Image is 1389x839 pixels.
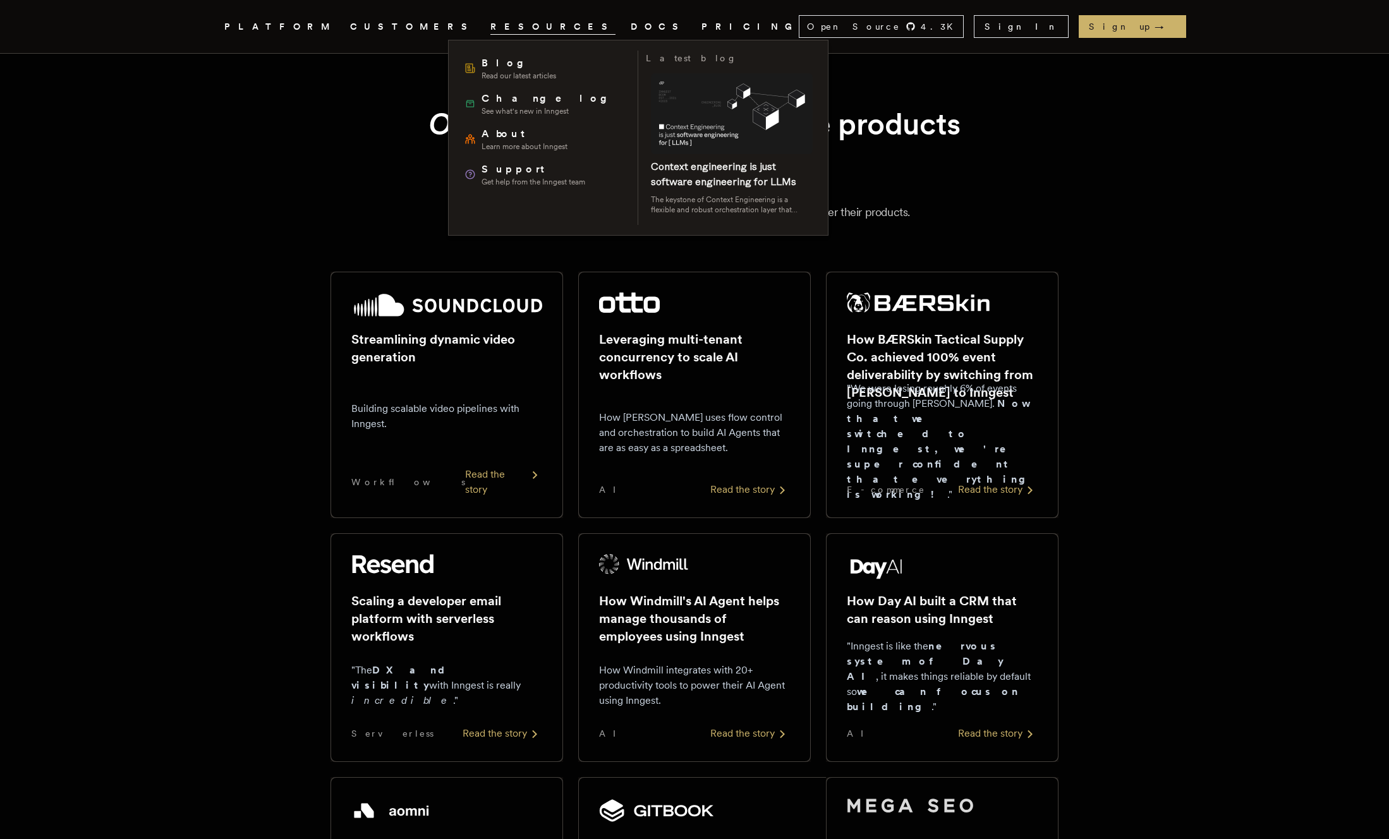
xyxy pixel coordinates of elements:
span: See what's new in Inngest [482,106,616,116]
a: DOCS [631,19,686,35]
img: SoundCloud [351,293,542,318]
a: AboutLearn more about Inngest [459,121,630,157]
strong: DX and visibility [351,664,456,691]
span: 4.3 K [921,20,961,33]
strong: nervous system of Day AI [847,640,1004,682]
div: Read the story [710,482,790,497]
div: Read the story [958,482,1038,497]
a: BÆRSkin Tactical Supply Co. logoHow BÆRSkin Tactical Supply Co. achieved 100% event deliverabilit... [826,272,1058,518]
a: CUSTOMERS [350,19,475,35]
span: AI [599,483,627,496]
span: Learn more about Inngest [482,142,567,152]
span: Read our latest articles [482,71,556,81]
h3: Latest blog [646,51,737,66]
p: From startups to public companies, our customers chose Inngest to power their products. [240,203,1149,221]
span: Changelog [482,91,616,106]
div: Read the story [958,726,1038,741]
a: Resend logoScaling a developer email platform with serverless workflows"TheDX and visibilitywith ... [331,533,563,762]
p: "The with Inngest is really ." [351,663,542,708]
img: Windmill [599,554,689,574]
span: E-commerce [847,483,925,496]
h2: Streamlining dynamic video generation [351,330,542,366]
a: Windmill logoHow Windmill's AI Agent helps manage thousands of employees using InngestHow Windmil... [578,533,811,762]
em: incredible [351,694,453,706]
span: About [482,126,567,142]
span: Blog [482,56,556,71]
p: "Inngest is like the , it makes things reliable by default so ." [847,639,1038,715]
span: Get help from the Inngest team [482,177,585,187]
h1: customers deliver reliable products for customers [361,104,1028,183]
h2: Leveraging multi-tenant concurrency to scale AI workflows [599,330,790,383]
span: → [1155,20,1176,33]
a: Sign In [974,15,1069,38]
div: Read the story [463,726,542,741]
h2: How BÆRSkin Tactical Supply Co. achieved 100% event deliverability by switching from [PERSON_NAME... [847,330,1038,401]
h2: Scaling a developer email platform with serverless workflows [351,592,542,645]
span: AI [599,727,627,740]
p: "We were losing roughly 6% of events going through [PERSON_NAME]. ." [847,381,1038,502]
span: AI [847,727,875,740]
span: Serverless [351,727,434,740]
img: Resend [351,554,434,574]
h2: How Day AI built a CRM that can reason using Inngest [847,592,1038,627]
p: How Windmill integrates with 20+ productivity tools to power their AI Agent using Inngest. [599,663,790,708]
a: Sign up [1079,15,1186,38]
img: BÆRSkin Tactical Supply Co. [847,293,990,313]
div: Read the story [710,726,790,741]
img: Otto [599,293,660,313]
a: PRICING [701,19,799,35]
span: Workflows [351,476,465,488]
a: Day AI logoHow Day AI built a CRM that can reason using Inngest"Inngest is like thenervous system... [826,533,1058,762]
strong: Now that we switched to Inngest, we're super confident that everything is working! [847,397,1035,500]
p: How [PERSON_NAME] uses flow control and orchestration to build AI Agents that are as easy as a sp... [599,410,790,456]
p: Building scalable video pipelines with Inngest. [351,401,542,432]
strong: we can focus on building [847,685,1019,713]
a: SoundCloud logoStreamlining dynamic video generationBuilding scalable video pipelines with Innges... [331,272,563,518]
span: Support [482,162,585,177]
button: PLATFORM [224,19,335,35]
img: GitBook [599,798,714,823]
button: RESOURCES [490,19,616,35]
img: Day AI [847,554,906,579]
span: Open Source [807,20,901,33]
a: BlogRead our latest articles [459,51,630,86]
a: Context engineering is just software engineering for LLMs [651,160,796,188]
a: Otto logoLeveraging multi-tenant concurrency to scale AI workflowsHow [PERSON_NAME] uses flow con... [578,272,811,518]
em: Our [428,106,480,142]
img: Aomni [351,798,432,823]
img: Mega SEO [847,798,973,813]
a: ChangelogSee what's new in Inngest [459,86,630,121]
a: SupportGet help from the Inngest team [459,157,630,192]
div: Read the story [465,467,542,497]
h2: How Windmill's AI Agent helps manage thousands of employees using Inngest [599,592,790,645]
